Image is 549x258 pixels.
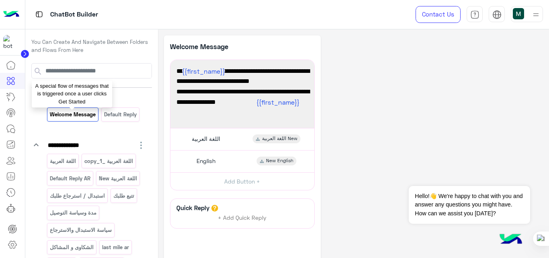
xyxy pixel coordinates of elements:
[197,157,215,165] span: English
[174,204,211,211] h6: Quick Reply
[3,6,19,23] img: Logo
[409,186,530,224] span: Hello!👋 We're happy to chat with you and answer any questions you might have. How can we assist y...
[49,110,96,119] p: Welcome Message
[262,135,297,142] span: اللغة العربية New
[49,243,94,252] p: الشكاوى و المشاكل
[31,94,41,104] i: keyboard_arrow_down
[34,9,44,19] img: tab
[47,95,82,102] span: Basic Folder
[49,225,112,235] p: سياسة الاستبدال والاسترجاع
[84,157,134,166] p: اللغة العربية _copy_1
[31,140,41,150] i: keyboard_arrow_down
[218,214,266,221] span: + Add Quick Reply
[102,243,130,252] p: last mile ar
[170,41,242,52] p: Welcome Message
[531,10,541,20] img: profile
[49,157,76,166] p: اللغة العربية
[3,35,18,50] img: 317874714732967
[49,208,97,217] p: مدة وسياسة التوصيل
[256,98,299,106] span: {{first_name}}
[182,67,225,75] span: {{first_name}}
[31,38,152,54] p: You Can Create And Navigate Between Folders and Flows From Here
[470,10,479,19] img: tab
[266,157,293,165] span: New English
[176,97,308,118] span: أهلًا , شكرا لتواصلك مع كلاود ! برجاء إختيار لغتك المفضلة
[513,8,524,19] img: userImage
[170,172,314,190] button: Add Button +
[416,6,461,23] a: Contact Us
[113,191,135,200] p: تتبع طلبك
[50,9,98,20] p: ChatBot Builder
[467,6,483,23] a: tab
[104,110,137,119] p: Default reply
[497,226,525,254] img: hulul-logo.png
[192,135,220,142] span: اللغة العربية
[257,157,297,165] div: New English
[98,174,138,183] p: اللغة العربية New
[49,174,91,183] p: Default Reply AR
[212,212,272,224] button: + Add Quick Reply
[492,10,502,19] img: tab
[49,191,105,200] p: استبدال / استرجاع طلبك
[253,134,301,143] div: اللغة العربية New
[176,66,308,97] span: Hi , Thanks for contacting Cloud! Please choose your preferred language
